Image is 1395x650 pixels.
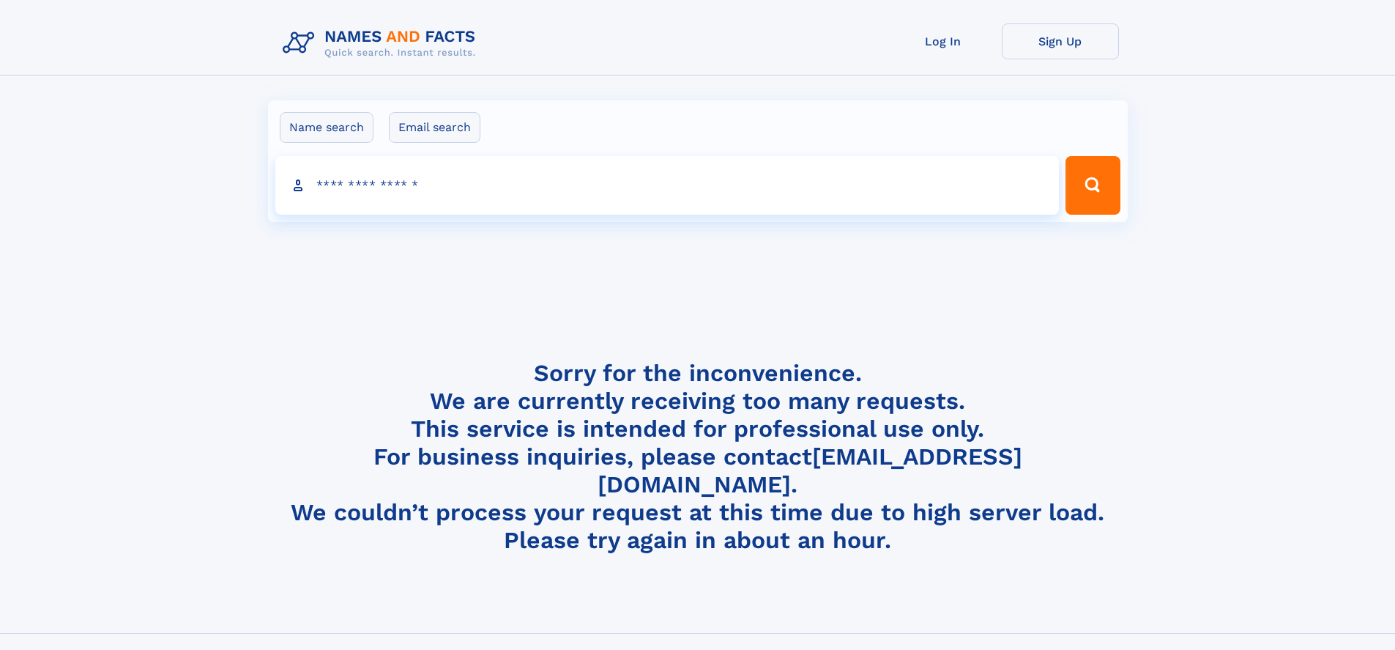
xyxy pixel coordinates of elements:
[598,443,1022,498] a: [EMAIL_ADDRESS][DOMAIN_NAME]
[277,359,1119,555] h4: Sorry for the inconvenience. We are currently receiving too many requests. This service is intend...
[1065,156,1120,215] button: Search Button
[389,112,480,143] label: Email search
[885,23,1002,59] a: Log In
[280,112,373,143] label: Name search
[277,23,488,63] img: Logo Names and Facts
[275,156,1060,215] input: search input
[1002,23,1119,59] a: Sign Up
